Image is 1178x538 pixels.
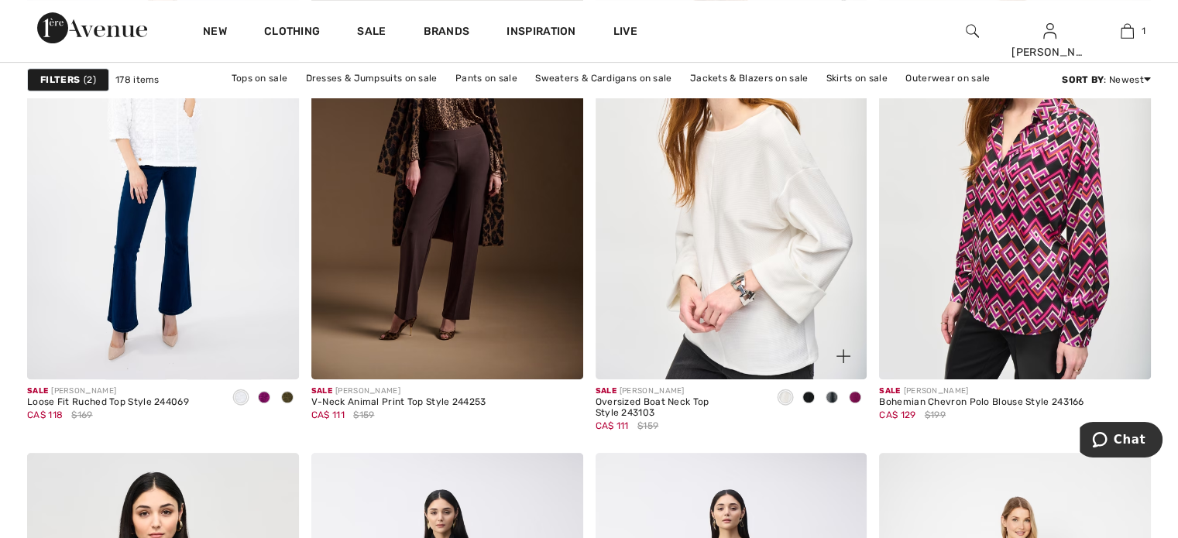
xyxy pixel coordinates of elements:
[596,420,629,431] span: CA$ 111
[1089,22,1165,40] a: 1
[553,470,567,482] img: heart_black_full.svg
[1121,349,1135,363] img: plus_v2.svg
[311,397,486,408] div: V-Neck Animal Print Top Style 244253
[229,386,252,411] div: Vanilla 30
[27,409,63,420] span: CA$ 118
[613,23,637,39] a: Live
[311,409,345,420] span: CA$ 111
[527,68,679,88] a: Sweaters & Cardigans on sale
[879,409,915,420] span: CA$ 129
[40,73,80,87] strong: Filters
[879,386,1084,397] div: [PERSON_NAME]
[879,397,1084,408] div: Bohemian Chevron Polo Blouse Style 243166
[1062,74,1104,85] strong: Sort By
[252,386,276,411] div: Empress
[1011,44,1087,60] div: [PERSON_NAME]
[836,470,850,482] img: heart_black_full.svg
[27,386,48,396] span: Sale
[966,22,979,40] img: search the website
[203,25,227,41] a: New
[224,68,296,88] a: Tops on sale
[1043,23,1056,38] a: Sign In
[1080,422,1163,461] iframe: Opens a widget where you can chat to one of our agents
[843,386,867,411] div: Empress/black
[424,25,470,41] a: Brands
[925,408,946,422] span: $199
[637,419,658,433] span: $159
[448,68,525,88] a: Pants on sale
[311,386,486,397] div: [PERSON_NAME]
[1121,22,1134,40] img: My Bag
[357,25,386,41] a: Sale
[553,349,567,363] img: plus_v2.svg
[1043,22,1056,40] img: My Info
[37,12,147,43] img: 1ère Avenue
[797,386,820,411] div: Black/Black
[353,408,374,422] span: $159
[507,25,575,41] span: Inspiration
[820,386,843,411] div: Grey melange/black
[596,386,616,396] span: Sale
[682,68,816,88] a: Jackets & Blazers on sale
[1062,73,1151,87] div: : Newest
[269,470,283,482] img: heart_black_full.svg
[596,397,762,419] div: Oversized Boat Neck Top Style 243103
[1121,470,1135,482] img: heart_black_full.svg
[596,386,762,397] div: [PERSON_NAME]
[879,386,900,396] span: Sale
[276,386,299,411] div: Iguana
[774,386,797,411] div: Vanilla/Vanilla
[264,25,320,41] a: Clothing
[27,386,189,397] div: [PERSON_NAME]
[84,73,96,87] span: 2
[898,68,998,88] a: Outerwear on sale
[115,73,160,87] span: 178 items
[27,397,189,408] div: Loose Fit Ruched Top Style 244069
[269,349,283,363] img: plus_v2.svg
[298,68,445,88] a: Dresses & Jumpsuits on sale
[1142,24,1145,38] span: 1
[71,408,92,422] span: $169
[819,68,895,88] a: Skirts on sale
[836,349,850,363] img: plus_v2.svg
[311,386,332,396] span: Sale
